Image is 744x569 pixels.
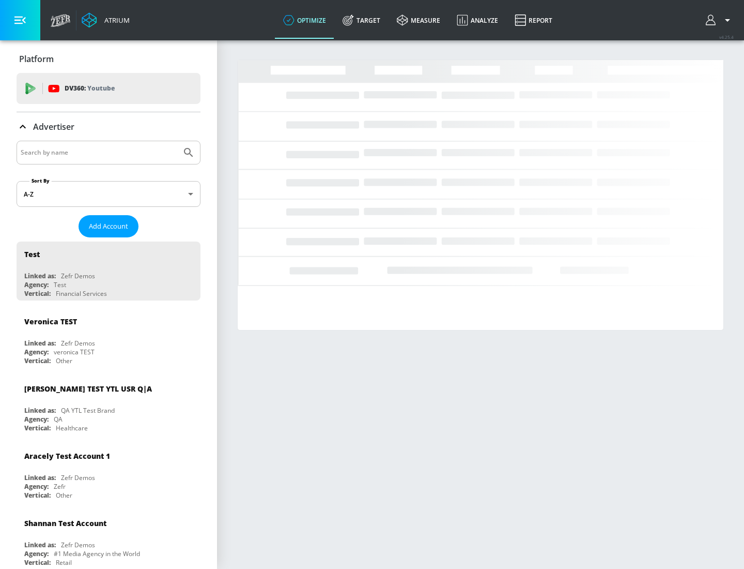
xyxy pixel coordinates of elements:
a: Analyze [448,2,506,39]
div: veronica TEST [54,348,95,356]
div: Test [54,280,66,289]
div: Atrium [100,16,130,25]
div: Zefr Demos [61,272,95,280]
a: Report [506,2,561,39]
div: Advertiser [17,112,200,141]
div: Zefr Demos [61,473,95,482]
div: A-Z [17,181,200,207]
a: Atrium [82,12,130,28]
div: TestLinked as:Zefr DemosAgency:TestVertical:Financial Services [17,242,200,301]
div: Vertical: [24,424,51,432]
a: measure [389,2,448,39]
div: Vertical: [24,289,51,298]
p: Advertiser [33,121,74,132]
div: QA [54,415,63,424]
div: Platform [17,44,200,73]
div: [PERSON_NAME] TEST YTL USR Q|A [24,384,152,394]
div: Agency: [24,280,49,289]
div: Shannan Test Account [24,518,106,528]
div: Veronica TESTLinked as:Zefr DemosAgency:veronica TESTVertical:Other [17,309,200,368]
p: DV360: [65,83,115,94]
div: Aracely Test Account 1Linked as:Zefr DemosAgency:ZefrVertical:Other [17,443,200,502]
div: Agency: [24,549,49,558]
div: Linked as: [24,272,56,280]
div: Veronica TEST [24,317,77,326]
div: Retail [56,558,72,567]
button: Add Account [79,215,138,237]
div: Zefr Demos [61,541,95,549]
div: Healthcare [56,424,88,432]
div: Linked as: [24,473,56,482]
span: Add Account [89,220,128,232]
div: Zefr Demos [61,339,95,348]
div: Agency: [24,348,49,356]
div: Linked as: [24,541,56,549]
div: Test [24,249,40,259]
input: Search by name [21,146,177,159]
div: Agency: [24,482,49,491]
div: Agency: [24,415,49,424]
div: Aracely Test Account 1 [24,451,110,461]
label: Sort By [29,177,52,184]
div: DV360: Youtube [17,73,200,104]
div: [PERSON_NAME] TEST YTL USR Q|ALinked as:QA YTL Test BrandAgency:QAVertical:Healthcare [17,376,200,435]
div: Vertical: [24,491,51,500]
div: QA YTL Test Brand [61,406,115,415]
a: optimize [275,2,334,39]
div: Financial Services [56,289,107,298]
span: v 4.25.4 [719,34,734,40]
p: Platform [19,53,54,65]
div: Linked as: [24,406,56,415]
div: Other [56,356,72,365]
div: Other [56,491,72,500]
div: #1 Media Agency in the World [54,549,140,558]
p: Youtube [87,83,115,94]
a: Target [334,2,389,39]
div: Vertical: [24,356,51,365]
div: Zefr [54,482,66,491]
div: Vertical: [24,558,51,567]
div: Linked as: [24,339,56,348]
